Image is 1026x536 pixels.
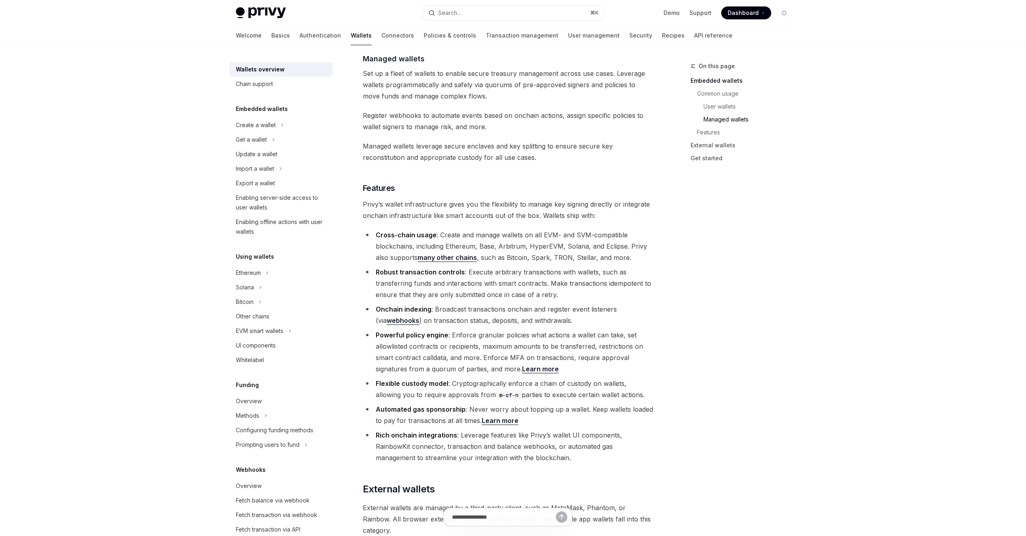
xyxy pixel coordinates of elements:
[691,87,797,100] a: Common usage
[590,10,599,16] span: ⌘ K
[236,79,273,89] div: Chain support
[236,135,267,144] div: Get a wallet
[236,425,313,435] div: Configuring funding methods
[229,118,333,132] button: Toggle Create a wallet section
[236,26,262,45] a: Welcome
[486,26,558,45] a: Transaction management
[381,26,414,45] a: Connectors
[363,429,653,463] li: : Leverage features like Privy’s wallet UI components, RainbowKit connector, transaction and bala...
[363,483,435,496] span: External wallets
[691,126,797,139] a: Features
[721,6,771,19] a: Dashboard
[236,283,254,292] div: Solana
[236,341,276,350] div: UI components
[376,268,465,276] strong: Robust transaction controls
[363,68,653,102] span: Set up a fleet of wallets to enable secure treasury management across use cases. Leverage wallets...
[376,305,431,313] strong: Onchain indexing
[363,140,653,163] span: Managed wallets leverage secure enclaves and key splitting to ensure secure key reconstitution an...
[496,391,522,400] code: m-of-n
[376,431,457,439] strong: Rich onchain integrations
[662,26,685,45] a: Recipes
[236,149,277,159] div: Update a wallet
[236,396,262,406] div: Overview
[363,266,653,300] li: : Execute arbitrary transactions with wallets, such as transferring funds and interactions with s...
[236,411,259,421] div: Methods
[229,423,333,438] a: Configuring funding methods
[482,417,518,425] a: Learn more
[363,329,653,375] li: : Enforce granular policies what actions a wallet can take, set allowlisted contracts or recipien...
[236,297,254,307] div: Bitcoin
[376,231,437,239] strong: Cross-chain usage
[229,191,333,215] a: Enabling server-side access to user wallets
[236,7,286,19] img: light logo
[424,26,476,45] a: Policies & controls
[778,6,791,19] button: Toggle dark mode
[363,199,653,221] span: Privy’s wallet infrastructure gives you the flexibility to manage key signing directly or integra...
[694,26,733,45] a: API reference
[363,110,653,132] span: Register webhooks to automate events based on onchain actions, assign specific policies to wallet...
[236,510,317,520] div: Fetch transaction via webhook
[522,365,559,373] a: Learn more
[229,438,333,452] button: Toggle Prompting users to fund section
[568,26,620,45] a: User management
[236,481,262,491] div: Overview
[363,229,653,263] li: : Create and manage wallets on all EVM- and SVM-compatible blockchains, including Ethereum, Base,...
[229,309,333,324] a: Other chains
[363,53,425,64] span: Managed wallets
[689,9,712,17] a: Support
[728,9,759,17] span: Dashboard
[229,394,333,408] a: Overview
[236,440,300,450] div: Prompting users to fund
[629,26,652,45] a: Security
[229,408,333,423] button: Toggle Methods section
[376,331,448,339] strong: Powerful policy engine
[229,147,333,161] a: Update a wallet
[363,304,653,326] li: : Broadcast transactions onchain and register event listeners (via ) on transaction status, depos...
[229,280,333,295] button: Toggle Solana section
[236,104,288,114] h5: Embedded wallets
[452,508,556,526] input: Ask a question...
[271,26,290,45] a: Basics
[229,161,333,176] button: Toggle Import a wallet section
[229,493,333,508] a: Fetch balance via webhook
[229,324,333,338] button: Toggle EVM smart wallets section
[691,113,797,126] a: Managed wallets
[423,6,604,20] button: Open search
[363,378,653,400] li: : Cryptographically enforce a chain of custody on wallets, allowing you to require approvals from...
[229,176,333,191] a: Export a wallet
[236,178,275,188] div: Export a wallet
[556,511,567,523] button: Send message
[236,268,261,278] div: Ethereum
[418,253,477,262] a: many other chains
[438,8,461,18] div: Search...
[363,404,653,426] li: : Never worry about topping up a wallet. Keep wallets loaded to pay for transactions at all times.
[229,479,333,493] a: Overview
[376,379,448,387] strong: Flexible custody model
[691,139,797,152] a: External wallets
[236,312,269,321] div: Other chains
[236,465,266,475] h5: Webhooks
[229,62,333,77] a: Wallets overview
[376,405,466,413] strong: Automated gas sponsorship
[363,502,653,536] span: External wallets are managed by a third-party client, such as MetaMask, Phantom, or Rainbow. All ...
[300,26,341,45] a: Authentication
[236,525,300,534] div: Fetch transaction via API
[229,353,333,367] a: Whitelabel
[229,132,333,147] button: Toggle Get a wallet section
[229,295,333,309] button: Toggle Bitcoin section
[387,316,419,325] a: webhooks
[363,182,395,194] span: Features
[236,496,310,505] div: Fetch balance via webhook
[691,152,797,165] a: Get started
[229,77,333,91] a: Chain support
[229,508,333,522] a: Fetch transaction via webhook
[351,26,372,45] a: Wallets
[236,252,274,262] h5: Using wallets
[229,266,333,280] button: Toggle Ethereum section
[664,9,680,17] a: Demo
[691,74,797,87] a: Embedded wallets
[236,65,285,74] div: Wallets overview
[699,61,735,71] span: On this page
[236,164,274,174] div: Import a wallet
[236,380,259,390] h5: Funding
